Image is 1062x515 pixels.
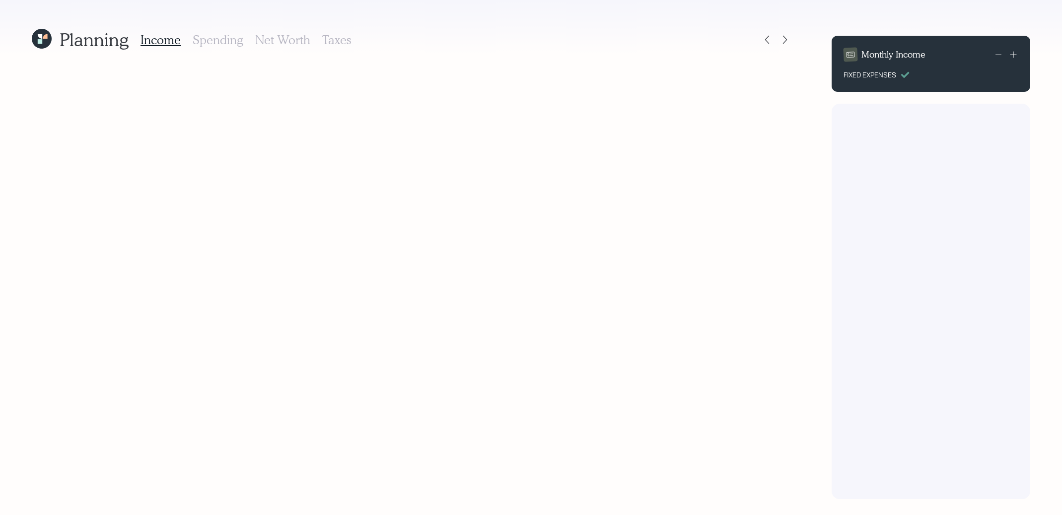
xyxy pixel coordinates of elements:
[193,33,243,47] h3: Spending
[322,33,351,47] h3: Taxes
[60,29,129,50] h1: Planning
[141,33,181,47] h3: Income
[861,49,925,60] h4: Monthly Income
[844,69,896,80] div: FIXED EXPENSES
[255,33,310,47] h3: Net Worth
